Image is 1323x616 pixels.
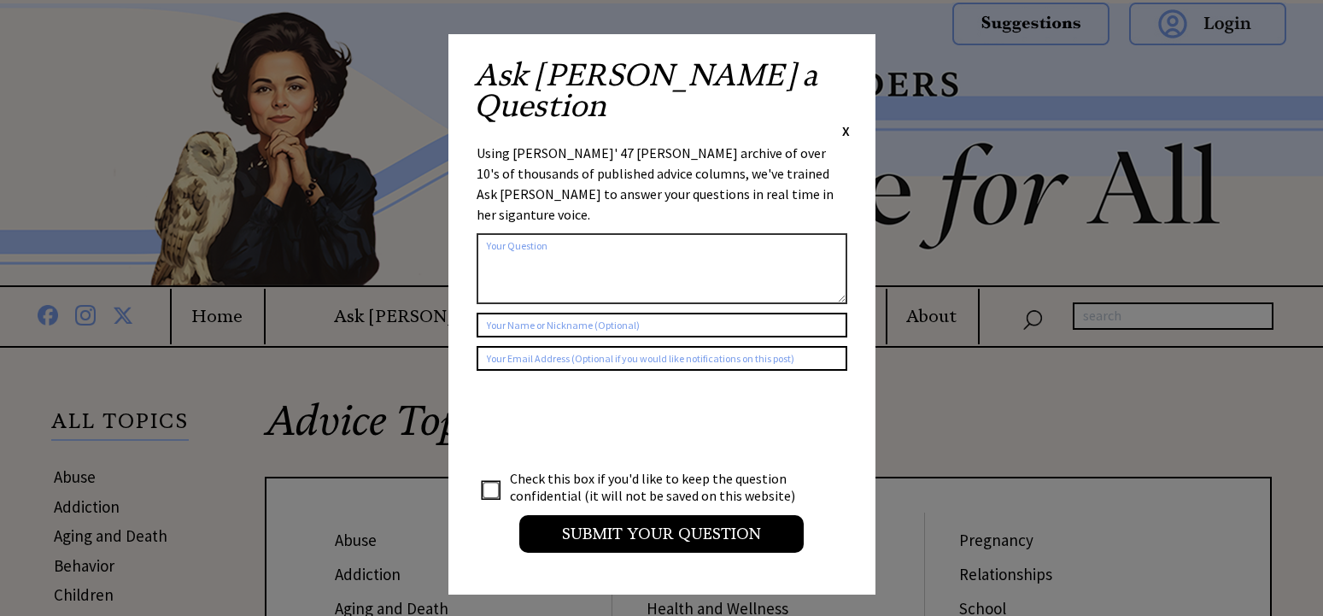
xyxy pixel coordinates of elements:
[477,346,847,371] input: Your Email Address (Optional if you would like notifications on this post)
[519,515,804,553] input: Submit your Question
[477,313,847,337] input: Your Name or Nickname (Optional)
[477,388,736,455] iframe: reCAPTCHA
[474,60,850,121] h2: Ask [PERSON_NAME] a Question
[842,122,850,139] span: X
[509,469,811,505] td: Check this box if you'd like to keep the question confidential (it will not be saved on this webs...
[477,143,847,225] div: Using [PERSON_NAME]' 47 [PERSON_NAME] archive of over 10's of thousands of published advice colum...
